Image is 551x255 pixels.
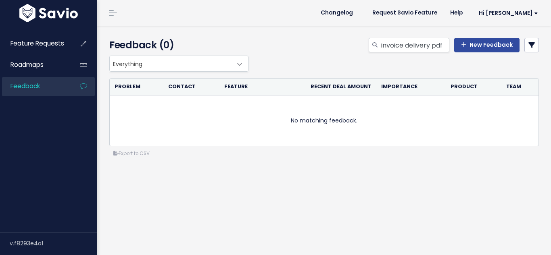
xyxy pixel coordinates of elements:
a: Export to CSV [113,150,150,157]
a: Roadmaps [2,56,67,74]
h4: Feedback (0) [109,38,244,52]
span: Everything [109,56,248,72]
a: Feature Requests [2,34,67,53]
th: Recent deal amount [269,79,376,95]
th: Contact [163,79,219,95]
span: Roadmaps [10,60,44,69]
img: logo-white.9d6f32f41409.svg [17,4,80,22]
th: Importance [376,79,446,95]
a: Feedback [2,77,67,95]
td: No matching feedback. [110,95,538,146]
span: Feature Requests [10,39,64,48]
span: Feedback [10,82,40,90]
a: Request Savio Feature [366,7,444,19]
span: Everything [110,56,232,71]
span: Changelog [321,10,353,16]
input: Search feedback... [380,38,449,52]
th: Product [446,79,501,95]
a: New Feedback [454,38,520,52]
th: Problem [110,79,163,95]
a: Help [444,7,469,19]
a: Hi [PERSON_NAME] [469,7,545,19]
div: v.f8293e4a1 [10,233,97,254]
th: Feature [219,79,269,95]
th: Team [501,79,538,95]
span: Hi [PERSON_NAME] [479,10,538,16]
